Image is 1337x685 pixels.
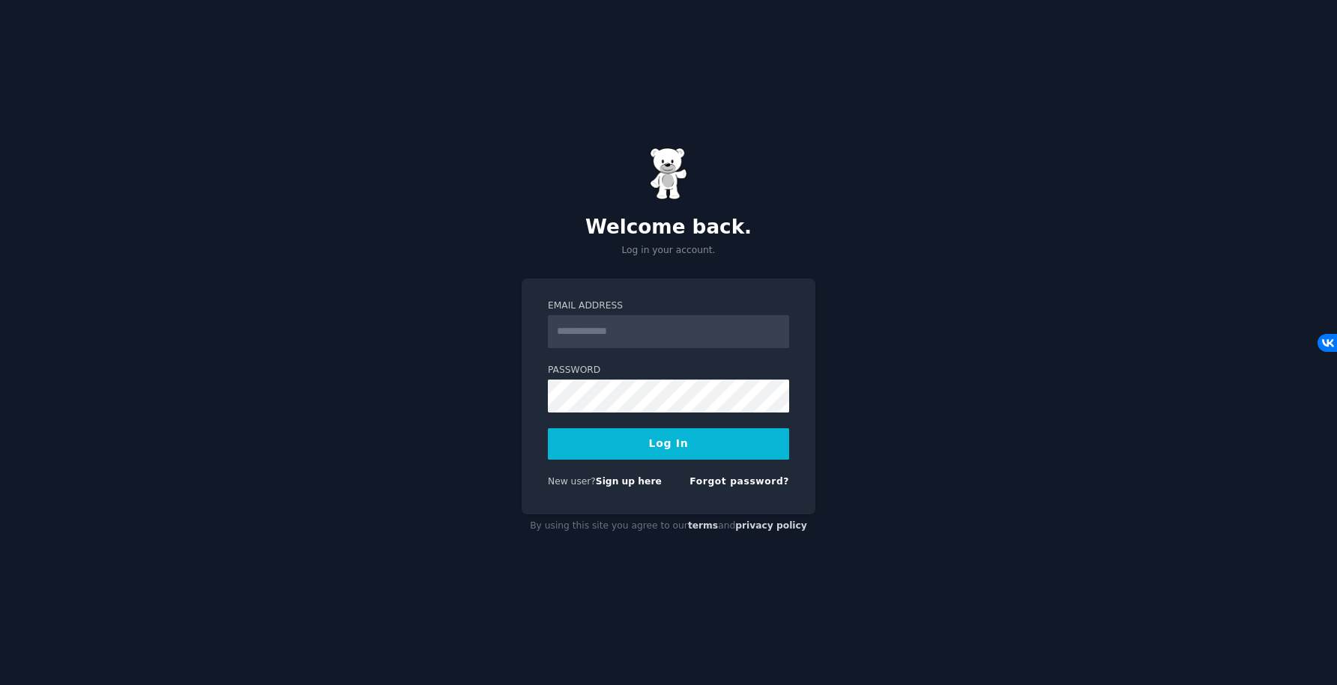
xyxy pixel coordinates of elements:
[548,428,789,460] button: Log In
[548,364,789,377] label: Password
[522,244,815,258] p: Log in your account.
[688,520,718,531] a: terms
[522,216,815,240] h2: Welcome back.
[735,520,807,531] a: privacy policy
[689,476,789,487] a: Forgot password?
[522,514,815,538] div: By using this site you agree to our and
[548,476,596,487] span: New user?
[650,147,687,200] img: Gummy Bear
[596,476,662,487] a: Sign up here
[548,299,789,313] label: Email Address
